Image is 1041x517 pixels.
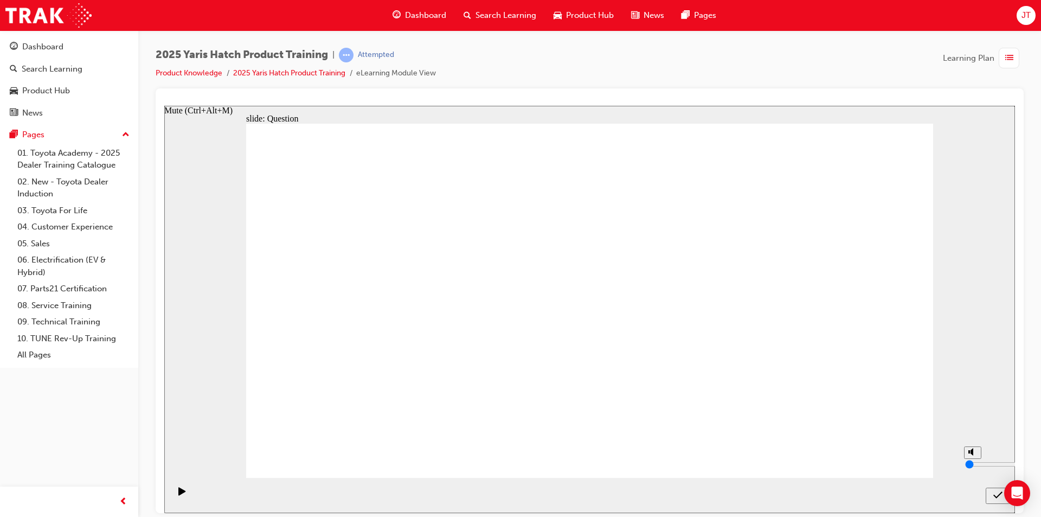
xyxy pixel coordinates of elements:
[22,63,82,75] div: Search Learning
[545,4,622,27] a: car-iconProduct Hub
[566,9,614,22] span: Product Hub
[4,81,134,101] a: Product Hub
[13,145,134,174] a: 01. Toyota Academy - 2025 Dealer Training Catalogue
[13,219,134,235] a: 04. Customer Experience
[13,330,134,347] a: 10. TUNE Rev-Up Training
[4,59,134,79] a: Search Learning
[4,37,134,57] a: Dashboard
[1017,6,1036,25] button: JT
[682,9,690,22] span: pages-icon
[475,9,536,22] span: Search Learning
[1021,9,1031,22] span: JT
[10,65,17,74] span: search-icon
[22,107,43,119] div: News
[5,372,24,407] div: playback controls
[694,9,716,22] span: Pages
[5,381,24,399] button: Play (Ctrl+Alt+P)
[384,4,455,27] a: guage-iconDashboard
[13,202,134,219] a: 03. Toyota For Life
[10,86,18,96] span: car-icon
[13,235,134,252] a: 05. Sales
[339,48,354,62] span: learningRecordVerb_ATTEMPT-icon
[156,68,222,78] a: Product Knowledge
[5,3,92,28] img: Trak
[4,125,134,145] button: Pages
[622,4,673,27] a: news-iconNews
[10,108,18,118] span: news-icon
[405,9,446,22] span: Dashboard
[10,42,18,52] span: guage-icon
[13,297,134,314] a: 08. Service Training
[455,4,545,27] a: search-iconSearch Learning
[631,9,639,22] span: news-icon
[1004,480,1030,506] div: Open Intercom Messenger
[821,382,846,398] button: Submit (Ctrl+Alt+S)
[332,49,335,61] span: |
[1005,52,1013,65] span: list-icon
[13,252,134,280] a: 06. Electrification (EV & Hybrid)
[122,128,130,142] span: up-icon
[22,129,44,141] div: Pages
[794,372,816,407] div: misc controls
[943,48,1024,68] button: Learning Plan
[464,9,471,22] span: search-icon
[119,495,127,509] span: prev-icon
[13,347,134,363] a: All Pages
[13,314,134,330] a: 09. Technical Training
[233,68,345,78] a: 2025 Yaris Hatch Product Training
[13,280,134,297] a: 07. Parts21 Certification
[356,67,436,80] li: eLearning Module View
[156,49,328,61] span: 2025 Yaris Hatch Product Training
[554,9,562,22] span: car-icon
[4,35,134,125] button: DashboardSearch LearningProduct HubNews
[13,174,134,202] a: 02. New - Toyota Dealer Induction
[358,50,394,60] div: Attempted
[673,4,725,27] a: pages-iconPages
[943,52,994,65] span: Learning Plan
[393,9,401,22] span: guage-icon
[22,41,63,53] div: Dashboard
[644,9,664,22] span: News
[821,372,846,407] nav: slide navigation
[22,85,70,97] div: Product Hub
[10,130,18,140] span: pages-icon
[4,103,134,123] a: News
